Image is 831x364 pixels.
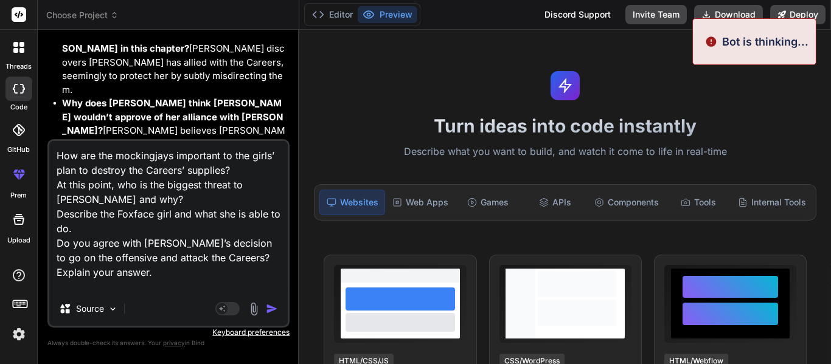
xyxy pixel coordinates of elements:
[10,190,27,201] label: prem
[47,328,290,337] p: Keyboard preferences
[49,141,288,292] textarea: How are the mockingjays important to the girls’ plan to destroy the Careers’ supplies? At this po...
[388,190,453,215] div: Web Apps
[733,190,811,215] div: Internal Tools
[666,190,731,215] div: Tools
[770,5,826,24] button: Deploy
[47,337,290,349] p: Always double-check its answers. Your in Bind
[589,190,664,215] div: Components
[62,29,287,97] p: [PERSON_NAME] discovers [PERSON_NAME] has allied with the Careers, seemingly to protect her by su...
[163,339,185,346] span: privacy
[247,302,261,316] img: attachment
[10,102,27,112] label: code
[62,97,283,136] strong: Why does [PERSON_NAME] think [PERSON_NAME] wouldn’t approve of her alliance with [PERSON_NAME]?
[694,5,763,24] button: Download
[7,145,30,155] label: GitHub
[722,33,808,50] p: Bot is thinking...
[266,303,278,315] img: icon
[9,324,29,345] img: settings
[319,190,385,215] div: Websites
[705,33,717,50] img: alert
[5,61,32,72] label: threads
[108,304,118,314] img: Pick Models
[7,235,30,246] label: Upload
[76,303,104,315] p: Source
[625,5,687,24] button: Invite Team
[456,190,520,215] div: Games
[307,115,824,137] h1: Turn ideas into code instantly
[307,6,358,23] button: Editor
[523,190,587,215] div: APIs
[358,6,417,23] button: Preview
[307,144,824,160] p: Describe what you want to build, and watch it come to life in real-time
[537,5,618,24] div: Discord Support
[62,97,287,165] p: [PERSON_NAME] believes [PERSON_NAME] would disapprove because he always advises her to trust no o...
[46,9,119,21] span: Choose Project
